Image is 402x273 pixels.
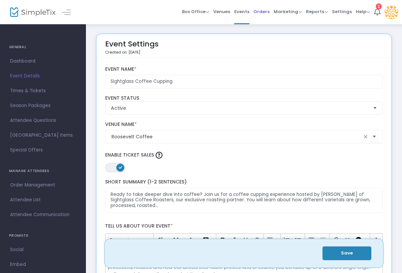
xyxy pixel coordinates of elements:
label: Enable Ticket Sales [105,150,383,160]
span: Settings [332,3,352,20]
h4: GENERAL [9,40,77,54]
span: Dashboard [10,57,76,66]
span: Attendee Communication [10,210,76,219]
button: Select [370,130,379,144]
div: Editor toolbar [105,233,383,247]
h4: PROMOTE [9,229,77,242]
div: 1 [376,3,382,9]
button: Paragraph [106,235,152,245]
span: Short Summary (1-2 Sentences) [105,178,187,185]
label: Event Name [105,66,383,72]
div: Event Settings [105,37,159,57]
label: Venue Name [105,122,383,128]
span: Paragraph [110,236,145,244]
span: Embed [10,260,76,269]
h4: MANAGE ATTENDEES [9,164,77,178]
span: Help [356,8,370,15]
span: Active [111,105,368,111]
span: Orders [253,3,270,20]
span: Event Details [10,72,76,80]
span: Reports [306,8,328,15]
label: Event Status [105,95,383,101]
span: Attendee List [10,196,76,204]
span: clear [362,133,370,141]
input: Select Venue [112,133,362,140]
button: Save [322,246,371,260]
button: Select [370,102,380,114]
span: Season Packages [10,101,76,110]
span: Events [234,3,249,20]
span: Box Office [182,8,209,15]
span: Special Offers [10,146,76,155]
span: Venues [213,3,230,20]
span: [GEOGRAPHIC_DATA] Items [10,131,76,140]
label: Tell us about your event [102,219,386,233]
input: Enter Event Name [105,75,383,89]
img: question-mark [156,152,162,159]
span: Attendee Questions [10,116,76,125]
span: Social [10,245,76,254]
span: Marketing [274,8,302,15]
span: ON [119,166,122,169]
span: Order Management [10,181,76,190]
p: Created on: [DATE] [105,49,159,55]
span: Times & Tickets [10,87,76,95]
